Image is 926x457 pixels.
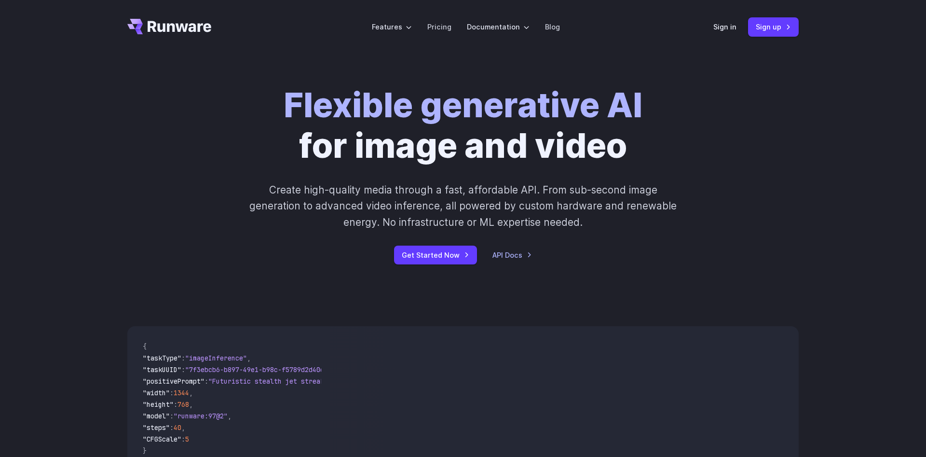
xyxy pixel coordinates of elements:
strong: Flexible generative AI [284,84,642,125]
a: Sign up [748,17,799,36]
span: : [174,400,177,409]
a: Sign in [713,21,736,32]
span: : [181,435,185,443]
span: : [181,354,185,362]
span: : [204,377,208,386]
span: , [228,412,231,420]
span: "CFGScale" [143,435,181,443]
label: Features [372,21,412,32]
a: Go to / [127,19,211,34]
span: } [143,446,147,455]
a: Get Started Now [394,246,477,264]
p: Create high-quality media through a fast, affordable API. From sub-second image generation to adv... [248,182,678,230]
span: "imageInference" [185,354,247,362]
span: "model" [143,412,170,420]
span: "taskType" [143,354,181,362]
span: : [170,388,174,397]
span: : [170,412,174,420]
a: Blog [545,21,560,32]
span: "runware:97@2" [174,412,228,420]
span: 768 [177,400,189,409]
label: Documentation [467,21,530,32]
span: "Futuristic stealth jet streaking through a neon-lit cityscape with glowing purple exhaust" [208,377,559,386]
span: 40 [174,423,181,432]
span: "7f3ebcb6-b897-49e1-b98c-f5789d2d40d7" [185,365,332,374]
h1: for image and video [284,85,642,166]
span: 5 [185,435,189,443]
span: : [181,365,185,374]
span: "taskUUID" [143,365,181,374]
span: , [189,388,193,397]
span: { [143,342,147,351]
span: "positivePrompt" [143,377,204,386]
a: API Docs [492,249,532,261]
span: "height" [143,400,174,409]
span: 1344 [174,388,189,397]
a: Pricing [427,21,451,32]
span: : [170,423,174,432]
span: , [181,423,185,432]
span: "width" [143,388,170,397]
span: , [189,400,193,409]
span: , [247,354,251,362]
span: "steps" [143,423,170,432]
